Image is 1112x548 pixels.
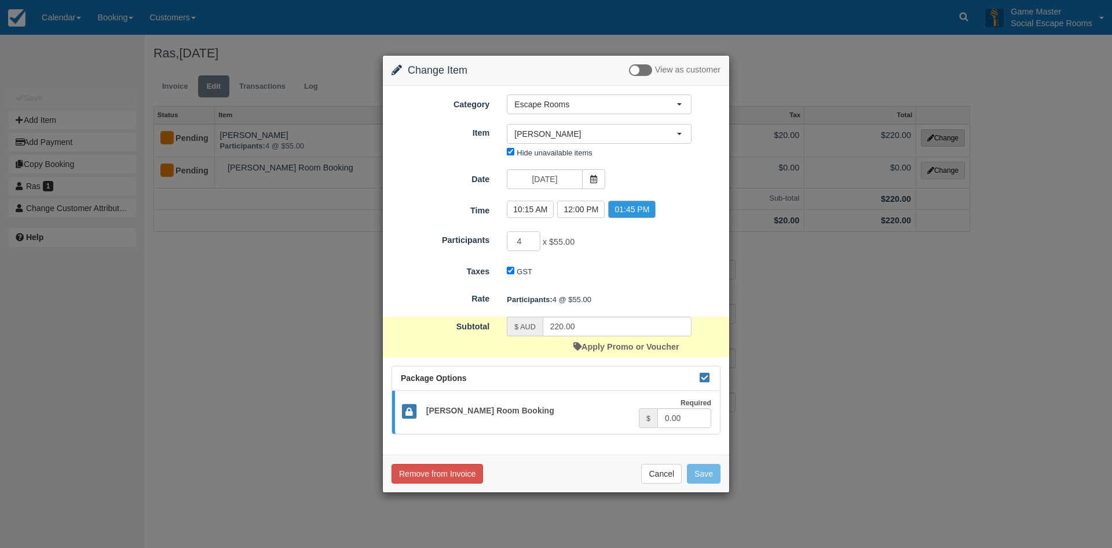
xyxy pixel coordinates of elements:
[383,201,498,217] label: Time
[514,99,676,110] span: Escape Rooms
[514,323,535,331] small: $ AUD
[383,230,498,246] label: Participants
[507,295,552,304] strong: Participants
[507,201,554,218] label: 10:15 AM
[543,238,575,247] span: x $55.00
[517,267,532,276] label: GST
[383,169,498,186] label: Date
[392,391,720,434] a: [PERSON_NAME] Room Booking Required $
[681,399,711,407] strong: Required
[517,148,592,157] label: Hide unavailable items
[608,201,656,218] label: 01:45 PM
[646,415,650,423] small: $
[383,317,498,333] label: Subtotal
[687,464,720,484] button: Save
[383,95,498,111] label: Category
[408,64,467,76] span: Change Item
[498,290,729,309] div: 4 @ $55.00
[383,289,498,305] label: Rate
[557,201,605,218] label: 12:00 PM
[507,231,540,251] input: Participants
[507,124,692,144] button: [PERSON_NAME]
[418,407,639,415] h5: [PERSON_NAME] Room Booking
[514,128,676,140] span: [PERSON_NAME]
[641,464,682,484] button: Cancel
[383,123,498,139] label: Item
[655,66,720,75] span: View as customer
[401,373,467,383] span: Package Options
[573,342,679,351] a: Apply Promo or Voucher
[383,262,498,278] label: Taxes
[507,95,692,114] button: Escape Rooms
[392,464,483,484] button: Remove from Invoice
